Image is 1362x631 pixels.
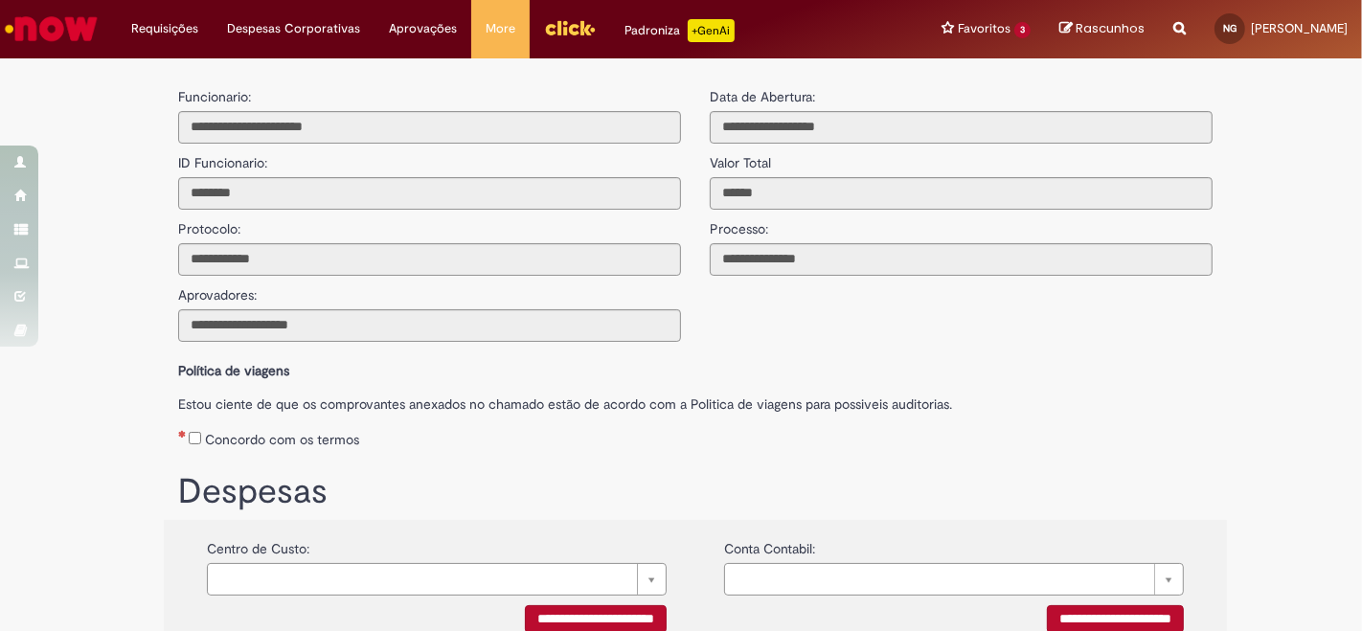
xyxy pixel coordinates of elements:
label: Processo: [710,210,768,238]
span: Rascunhos [1076,19,1145,37]
label: Concordo com os termos [205,430,359,449]
b: Política de viagens [178,362,289,379]
a: Limpar campo {0} [724,563,1184,596]
label: ID Funcionario: [178,144,267,172]
label: Estou ciente de que os comprovantes anexados no chamado estão de acordo com a Politica de viagens... [178,385,1213,414]
label: Aprovadores: [178,276,257,304]
label: Data de Abertura: [710,87,815,106]
img: click_logo_yellow_360x200.png [544,13,596,42]
a: Rascunhos [1059,20,1145,38]
label: Centro de Custo: [207,530,309,558]
span: Requisições [131,19,198,38]
div: Padroniza [624,19,735,42]
span: [PERSON_NAME] [1251,20,1348,36]
span: More [486,19,515,38]
span: 3 [1014,22,1031,38]
label: Protocolo: [178,210,240,238]
label: Funcionario: [178,87,251,106]
span: NG [1223,22,1237,34]
span: Favoritos [958,19,1010,38]
span: Despesas Corporativas [227,19,360,38]
h1: Despesas [178,473,1213,511]
img: ServiceNow [2,10,101,48]
a: Limpar campo {0} [207,563,667,596]
p: +GenAi [688,19,735,42]
span: Aprovações [389,19,457,38]
label: Conta Contabil: [724,530,815,558]
label: Valor Total [710,144,771,172]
